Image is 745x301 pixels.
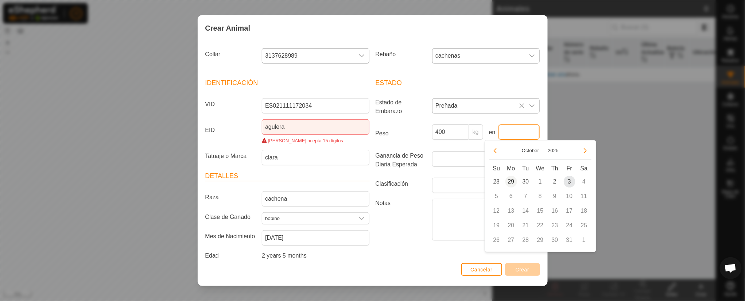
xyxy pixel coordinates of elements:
td: 28 [519,233,533,247]
label: Tatuaje o Marca [202,150,259,162]
span: We [536,165,545,171]
div: dropdown trigger [525,99,539,113]
span: 2 [549,176,561,188]
td: 22 [533,218,548,233]
header: Estado [376,78,540,88]
td: 29 [504,174,519,189]
label: Mes de Nacimiento [202,230,259,243]
td: 3 [562,174,577,189]
label: Peso [373,124,430,143]
td: 15 [533,204,548,218]
input: bobino [262,213,354,224]
label: Rebaño [373,48,430,61]
span: 3 [564,176,575,188]
td: 4 [577,174,591,189]
span: Crear Animal [205,23,251,34]
span: 1 [535,176,546,188]
span: Crear [516,267,529,273]
td: 27 [504,233,519,247]
span: Sa [581,165,588,171]
label: en [486,128,496,137]
td: 24 [562,218,577,233]
td: 8 [533,189,548,204]
label: Notas [373,199,430,240]
td: 19 [489,218,504,233]
div: dropdown trigger [354,213,369,224]
div: dropdown trigger [354,49,369,63]
td: 14 [519,204,533,218]
span: Su [493,165,500,171]
span: Th [551,165,558,171]
td: 18 [577,204,591,218]
span: 30 [520,176,532,188]
span: 29 [505,176,517,188]
span: Mo [507,165,515,171]
td: 20 [504,218,519,233]
td: 23 [548,218,562,233]
button: Previous Month [489,145,501,157]
p-inputgroup-addon: kg [469,124,483,140]
label: Clasificación [373,178,430,190]
span: 28 [491,176,503,188]
button: Next Month [579,145,591,157]
span: 2 years 5 months [262,252,307,259]
td: 1 [533,174,548,189]
td: 1 [577,233,591,247]
label: Raza [202,191,259,204]
td: 30 [519,174,533,189]
header: Detalles [205,171,370,181]
label: Clase de Ganado [202,212,259,221]
span: Fr [567,165,572,171]
label: Edad [202,251,259,260]
label: VID [202,98,259,111]
td: 31 [562,233,577,247]
td: 7 [519,189,533,204]
button: Cancelar [461,263,502,276]
label: Collar [202,48,259,61]
td: 16 [548,204,562,218]
td: 11 [577,189,591,204]
div: Choose Date [485,140,596,252]
td: 12 [489,204,504,218]
header: Identificación [205,78,370,88]
td: 9 [548,189,562,204]
td: 25 [577,218,591,233]
td: 30 [548,233,562,247]
td: 6 [504,189,519,204]
td: 26 [489,233,504,247]
span: Cancelar [471,267,493,273]
div: dropdown trigger [525,49,539,63]
span: Tu [522,165,529,171]
div: Chat abierto [720,257,742,279]
td: 29 [533,233,548,247]
td: 2 [548,174,562,189]
td: 13 [504,204,519,218]
td: 21 [519,218,533,233]
td: 17 [562,204,577,218]
label: Estado de Embarazo [373,98,430,116]
label: Ganancia de Peso Diaria Esperada [373,151,430,169]
span: cachenas [432,49,525,63]
td: 28 [489,174,504,189]
td: 5 [489,189,504,204]
span: [PERSON_NAME] acepta 15 dígitos [268,138,343,143]
button: Choose Year [545,146,562,155]
button: Crear [505,263,540,276]
span: Preñada [432,99,525,113]
td: 10 [562,189,577,204]
label: EID [202,119,259,141]
span: 3137628989 [262,49,354,63]
button: Choose Month [519,146,542,155]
